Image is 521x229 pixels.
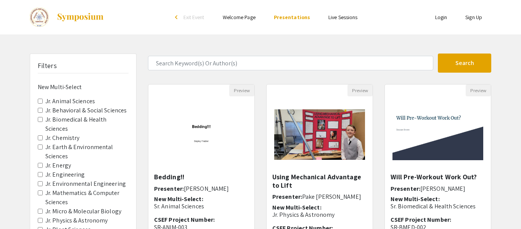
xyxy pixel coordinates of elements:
[45,143,129,161] label: Jr. Earth & Environmental Sciences
[391,216,451,224] span: CSEF Project Number:
[465,14,482,21] a: Sign Up
[466,84,491,96] button: Preview
[30,8,49,27] img: The 2024 Colorado Science & Engineering Fair
[38,83,129,91] h6: New Multi-Select
[148,101,254,168] img: <p>Bedding!!</p>
[45,179,126,188] label: Jr. Environmental Engineering
[328,14,357,21] a: Live Sessions
[45,216,108,225] label: Jr. Physics & Astronomy
[347,84,373,96] button: Preview
[154,173,249,181] h5: Bedding!!
[391,185,485,192] h6: Presenter:
[385,101,491,168] img: <p>Will Pre-Workout Work Out?</p>
[272,203,322,211] span: New Multi-Select:
[272,193,367,200] h6: Presenter:
[45,115,129,133] label: Jr. Biomedical & Health Sciences
[272,211,367,218] p: Jr. Physics & Astronomy
[391,195,440,203] span: New Multi-Select:
[184,185,229,193] span: [PERSON_NAME]
[183,14,204,21] span: Exit Event
[223,14,256,21] a: Welcome Page
[438,54,491,73] button: Search
[435,14,447,21] a: Login
[45,133,79,143] label: Jr. Chemistry
[45,106,127,115] label: Jr. Behavioral & Social Sciences
[302,193,361,201] span: Pake [PERSON_NAME]
[38,62,57,70] h5: Filters
[391,203,485,210] p: Sr. Biomedical & Health Sciences
[154,195,203,203] span: New Multi-Select:
[154,203,249,210] p: Sr. Animal Sciences
[45,170,85,179] label: Jr. Engineering
[175,15,180,19] div: arrow_back_ios
[274,14,310,21] a: Presentations
[154,216,215,224] span: CSEF Project Number:
[272,173,367,189] h5: Using Mechanical Advantage to Lift
[391,173,485,181] h5: Will Pre-Workout Work Out?
[45,207,121,216] label: Jr. Micro & Molecular Biology
[420,185,465,193] span: [PERSON_NAME]
[148,56,433,70] input: Search Keyword(s) Or Author(s)
[267,102,373,167] img: <p>Using Mechanical Advantage to Lift</p>
[45,188,129,207] label: Jr. Mathematics & Computer Sciences
[45,97,95,106] label: Jr. Animal Sciences
[45,161,71,170] label: Jr. Energy
[30,8,104,27] a: The 2024 Colorado Science & Engineering Fair
[154,185,249,192] h6: Presenter:
[56,13,104,22] img: Symposium by ForagerOne
[229,84,254,96] button: Preview
[489,195,515,223] iframe: Chat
